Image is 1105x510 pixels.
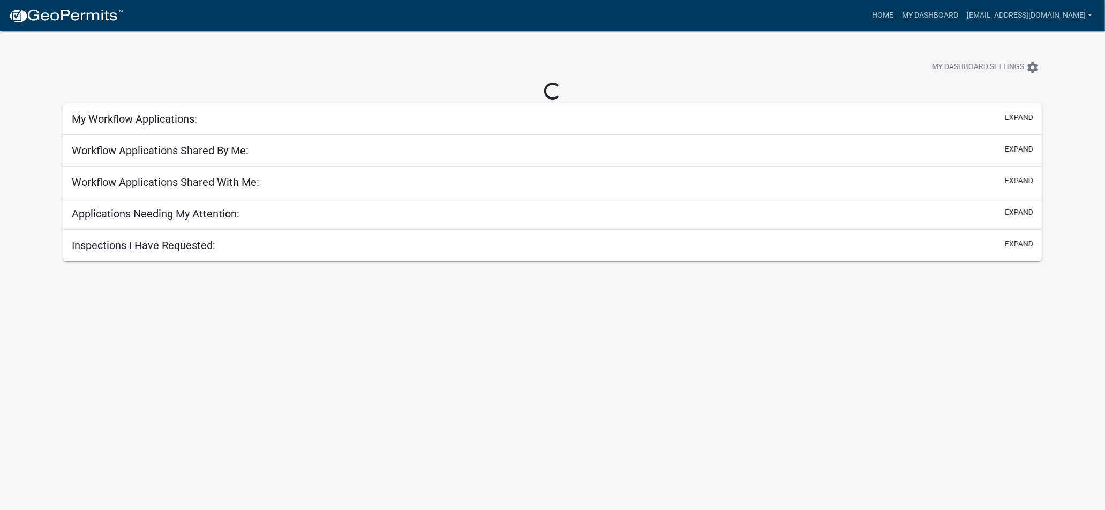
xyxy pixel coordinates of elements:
[72,239,215,252] h5: Inspections I Have Requested:
[72,207,239,220] h5: Applications Needing My Attention:
[898,5,963,26] a: My Dashboard
[1005,238,1033,250] button: expand
[72,112,197,125] h5: My Workflow Applications:
[963,5,1096,26] a: [EMAIL_ADDRESS][DOMAIN_NAME]
[923,57,1048,78] button: My Dashboard Settingssettings
[932,61,1024,74] span: My Dashboard Settings
[1005,144,1033,155] button: expand
[1026,61,1039,74] i: settings
[72,176,259,189] h5: Workflow Applications Shared With Me:
[1005,207,1033,218] button: expand
[1005,175,1033,186] button: expand
[72,144,249,157] h5: Workflow Applications Shared By Me:
[1005,112,1033,123] button: expand
[868,5,898,26] a: Home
